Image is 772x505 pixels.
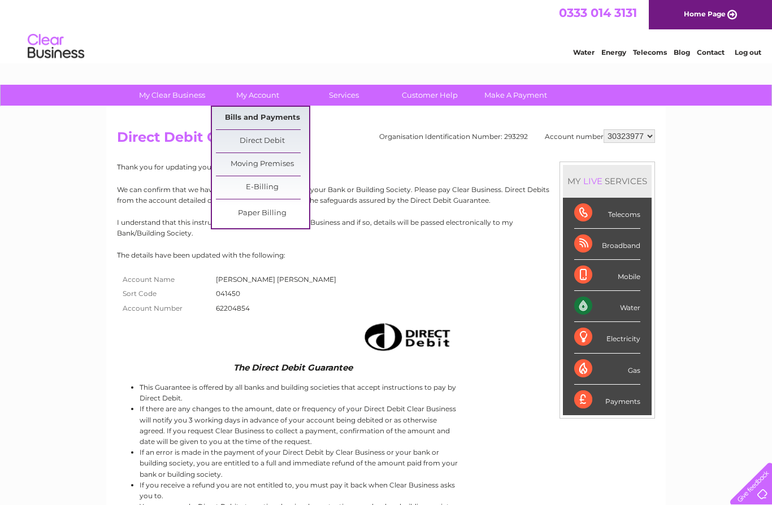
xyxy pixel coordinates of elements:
[213,272,339,287] td: [PERSON_NAME] [PERSON_NAME]
[674,48,690,56] a: Blog
[117,184,655,206] p: We can confirm that we have received the Instruction to your Bank or Building Society. Please pay...
[125,85,219,106] a: My Clear Business
[581,176,605,186] div: LIVE
[213,301,339,316] td: 62204854
[117,162,655,172] p: Thank you for updating your Direct Debit details.
[117,360,460,375] td: The Direct Debit Guarantee
[383,85,476,106] a: Customer Help
[354,319,457,355] img: Direct Debit image
[735,48,761,56] a: Log out
[117,129,655,151] h2: Direct Debit Guarantee
[601,48,626,56] a: Energy
[697,48,725,56] a: Contact
[140,382,460,403] li: This Guarantee is offered by all banks and building societies that accept instructions to pay by ...
[574,385,640,415] div: Payments
[117,286,213,301] th: Sort Code
[574,198,640,229] div: Telecoms
[140,403,460,447] li: If there are any changes to the amount, date or frequency of your Direct Debit Clear Business wil...
[574,260,640,291] div: Mobile
[216,176,309,199] a: E-Billing
[216,202,309,225] a: Paper Billing
[573,48,595,56] a: Water
[117,217,655,238] p: I understand that this instruction may remain with Clear Business and if so, details will be pass...
[216,130,309,153] a: Direct Debit
[27,29,85,64] img: logo.png
[297,85,391,106] a: Services
[469,85,562,106] a: Make A Payment
[633,48,667,56] a: Telecoms
[120,6,654,55] div: Clear Business is a trading name of Verastar Limited (registered in [GEOGRAPHIC_DATA] No. 3667643...
[117,301,213,316] th: Account Number
[216,107,309,129] a: Bills and Payments
[140,447,460,480] li: If an error is made in the payment of your Direct Debit by Clear Business or your bank or buildin...
[379,129,655,143] div: Organisation Identification Number: 293292 Account number
[140,480,460,501] li: If you receive a refund you are not entitled to, you must pay it back when Clear Business asks yo...
[559,6,637,20] a: 0333 014 3131
[211,85,305,106] a: My Account
[117,272,213,287] th: Account Name
[574,354,640,385] div: Gas
[117,250,655,260] p: The details have been updated with the following:
[574,291,640,322] div: Water
[563,165,652,197] div: MY SERVICES
[216,153,309,176] a: Moving Premises
[574,229,640,260] div: Broadband
[574,322,640,353] div: Electricity
[213,286,339,301] td: 041450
